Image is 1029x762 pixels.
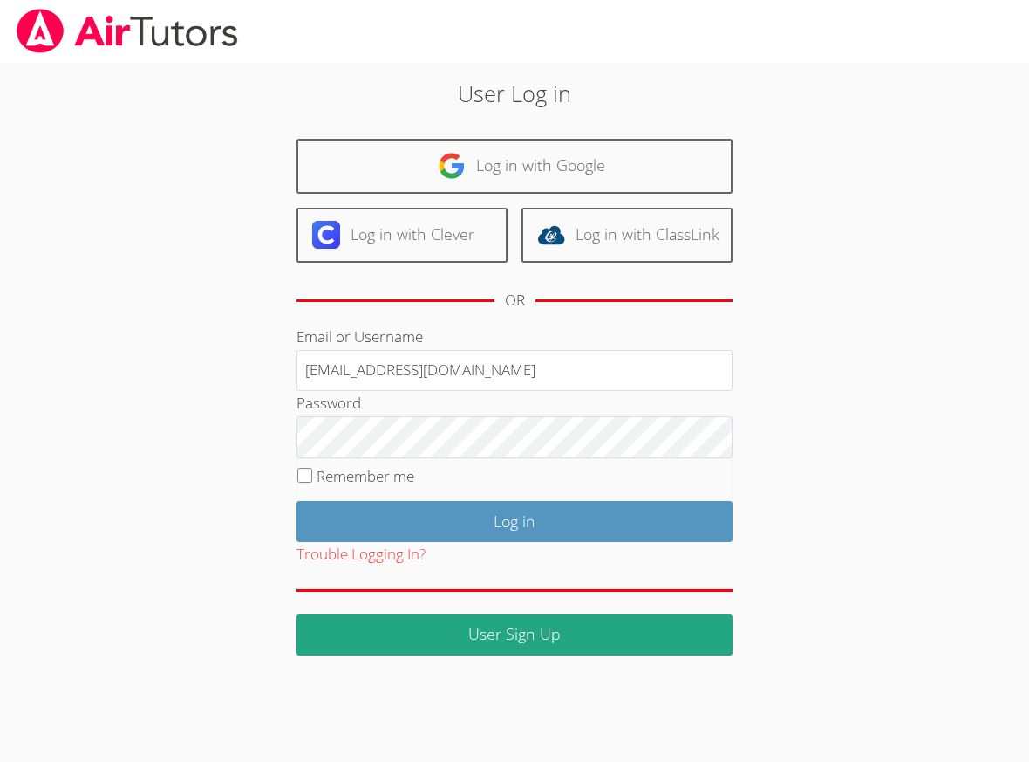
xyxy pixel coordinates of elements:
img: google-logo-50288ca7cdecda66e5e0955fdab243c47b7ad437acaf1139b6f446037453330a.svg [438,152,466,180]
a: Log in with Clever [296,208,508,263]
label: Email or Username [296,326,423,347]
label: Remember me [317,466,414,486]
label: Password [296,393,361,413]
img: airtutors_banner-c4298cdbf04f3fff15de1276eac7730deb9818008684d7c2e4769d2f7ddbe033.png [15,9,240,53]
a: User Sign Up [296,614,733,656]
a: Log in with ClassLink [521,208,733,263]
a: Log in with Google [296,139,733,194]
input: Log in [296,501,733,542]
img: clever-logo-6eab21bc6e7a338710f1a6ff85c0baf02591cd810cc4098c63d3a4b26e2feb20.svg [312,221,340,249]
button: Trouble Logging In? [296,542,426,567]
div: OR [505,288,525,313]
img: classlink-logo-d6bb404cc1216ec64c9a2012d9dc4662098be43eaf13dc465df04b49fa7ab582.svg [537,221,565,249]
h2: User Log in [236,77,792,110]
